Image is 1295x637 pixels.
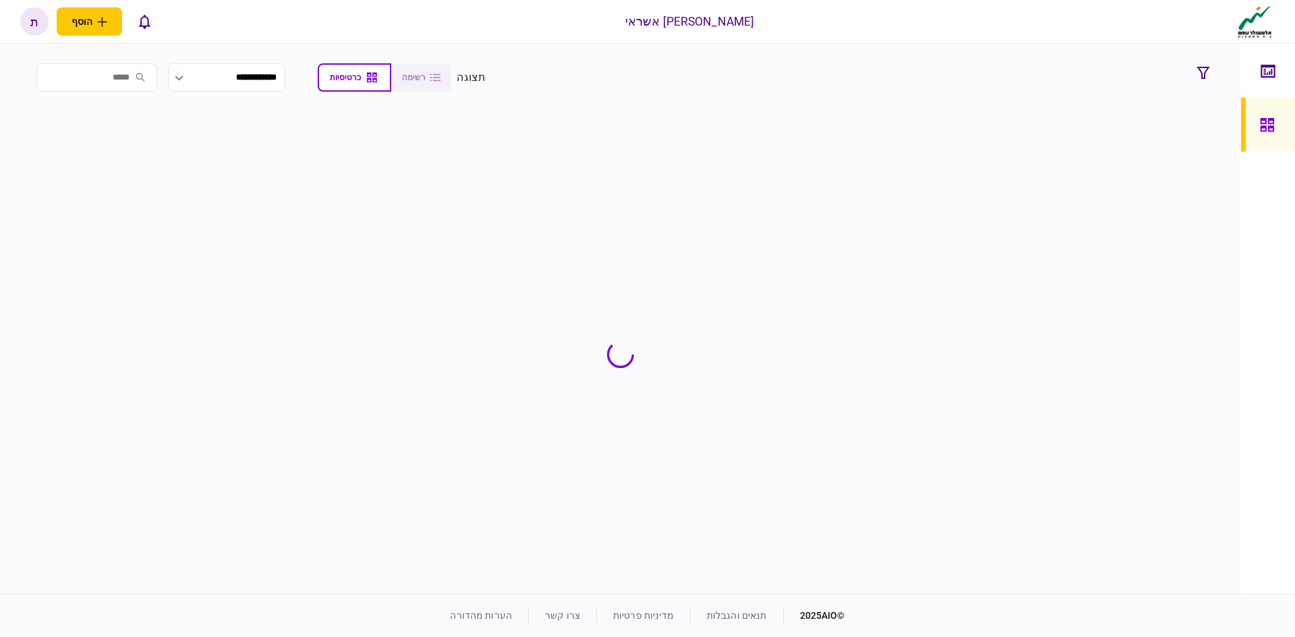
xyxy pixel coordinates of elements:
span: כרטיסיות [330,73,361,82]
div: [PERSON_NAME] אשראי [625,13,755,30]
span: רשימה [402,73,426,82]
a: הערות מהדורה [450,610,512,621]
button: פתח תפריט להוספת לקוח [57,7,122,36]
button: רשימה [391,63,451,92]
a: מדיניות פרטיות [613,610,674,621]
div: © 2025 AIO [783,609,845,623]
a: צרו קשר [545,610,580,621]
div: תצוגה [457,69,486,86]
button: כרטיסיות [318,63,391,92]
a: תנאים והגבלות [707,610,767,621]
button: ת [20,7,49,36]
img: client company logo [1235,5,1275,38]
button: פתח רשימת התראות [130,7,159,36]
